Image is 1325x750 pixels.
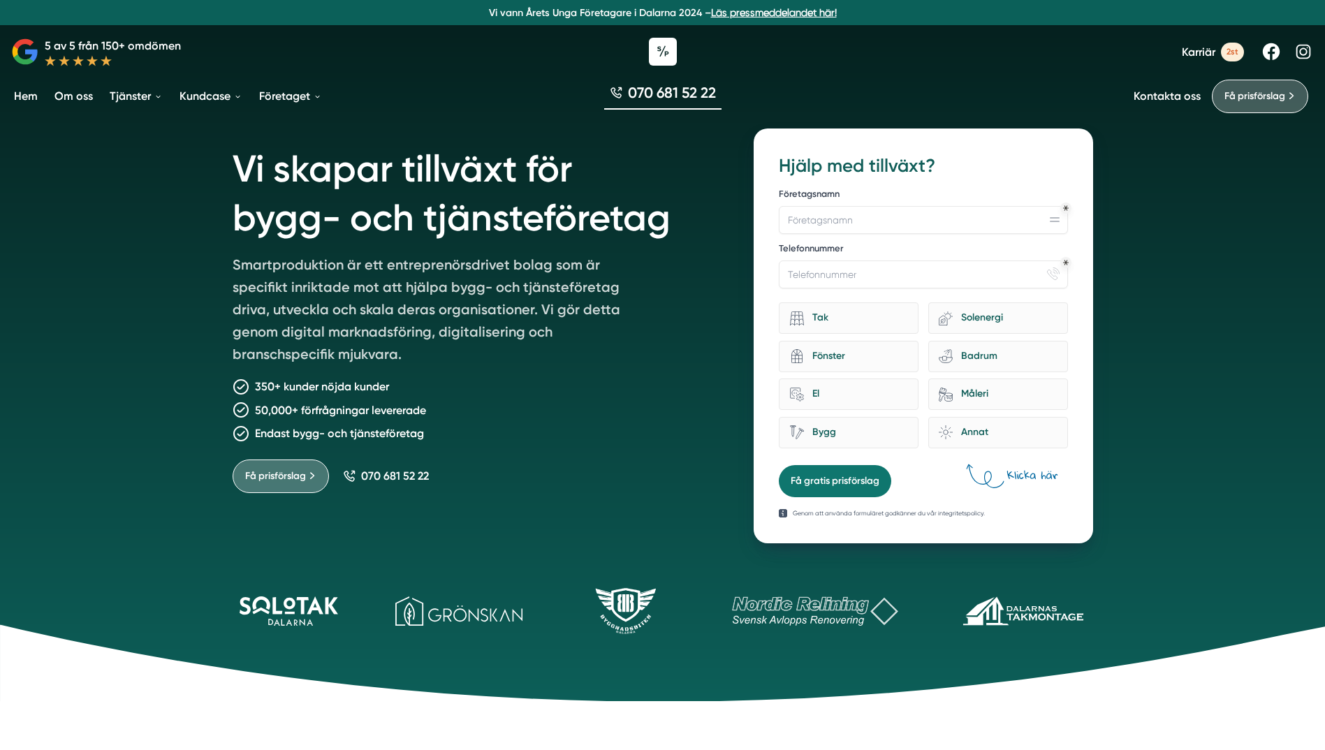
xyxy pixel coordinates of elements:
a: Få prisförslag [1212,80,1308,113]
span: 070 681 52 22 [361,469,429,483]
p: Vi vann Årets Unga Företagare i Dalarna 2024 – [6,6,1319,20]
a: Företaget [256,78,325,114]
span: Få prisförslag [245,469,306,484]
a: Få prisförslag [233,459,329,493]
span: 070 681 52 22 [628,82,716,103]
input: Telefonnummer [779,260,1067,288]
span: 2st [1221,43,1244,61]
p: 5 av 5 från 150+ omdömen [45,37,181,54]
div: Obligatoriskt [1063,260,1069,265]
p: Smartproduktion är ett entreprenörsdrivet bolag som är specifikt inriktade mot att hjälpa bygg- o... [233,253,635,371]
a: Tjänster [107,78,166,114]
span: Karriär [1182,45,1215,59]
h1: Vi skapar tillväxt för bygg- och tjänsteföretag [233,128,721,253]
label: Telefonnummer [779,242,1067,258]
button: Få gratis prisförslag [779,465,891,497]
a: Läs pressmeddelandet här! [711,7,837,18]
a: Karriär 2st [1182,43,1244,61]
input: Företagsnamn [779,206,1067,234]
a: 070 681 52 22 [604,82,722,110]
p: Genom att använda formuläret godkänner du vår integritetspolicy. [793,508,985,518]
p: 350+ kunder nöjda kunder [255,378,389,395]
a: 070 681 52 22 [343,469,429,483]
p: 50,000+ förfrågningar levererade [255,402,426,419]
span: Få prisförslag [1224,89,1285,104]
label: Företagsnamn [779,188,1067,203]
a: Kundcase [177,78,245,114]
a: Kontakta oss [1134,89,1201,103]
a: Om oss [52,78,96,114]
p: Endast bygg- och tjänsteföretag [255,425,424,442]
h3: Hjälp med tillväxt? [779,154,1067,179]
div: Obligatoriskt [1063,205,1069,211]
a: Hem [11,78,41,114]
